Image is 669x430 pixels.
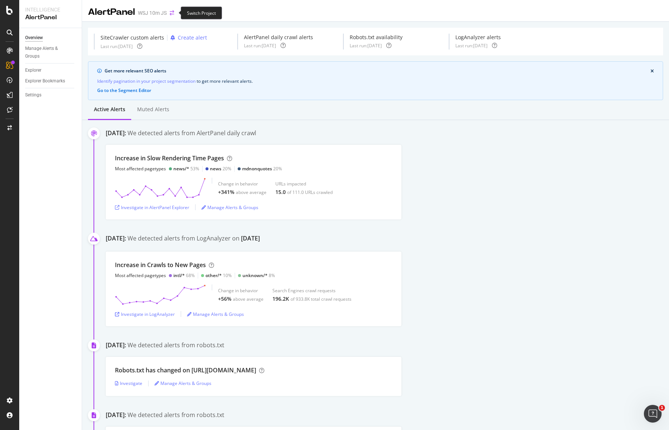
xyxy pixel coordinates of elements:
div: Change in behavior [218,181,266,187]
div: Explorer Bookmarks [25,77,65,85]
div: We detected alerts from LogAnalyzer on [128,234,260,244]
div: Settings [25,91,41,99]
a: Explorer Bookmarks [25,77,77,85]
div: Explorer [25,66,41,74]
div: of 111.0 URLs crawled [287,189,333,195]
div: Increase in Crawls to New Pages [115,261,206,269]
div: above average [233,296,264,302]
div: news [210,165,221,172]
div: 53% [173,165,199,172]
div: above average [236,189,266,195]
a: Overview [25,34,77,42]
div: 15.0 [275,188,286,196]
div: mdnonquotes [242,165,272,172]
div: We detected alerts from robots.txt [128,341,224,349]
div: [DATE]: [106,341,126,349]
button: Go to the Segment Editor [97,88,151,93]
button: Manage Alerts & Groups [201,201,258,213]
div: 20% [210,165,231,172]
div: Last run: [DATE] [350,42,382,49]
div: intl/* [173,272,185,279]
div: 196.2K [272,295,289,303]
div: Robots.txt availability [350,34,403,41]
div: arrow-right-arrow-left [170,10,174,16]
div: AlertPanel [88,6,135,18]
a: Explorer [25,66,77,74]
div: We detected alerts from robots.txt [128,411,224,419]
div: SiteCrawler custom alerts [101,34,164,41]
div: 20% [242,165,282,172]
div: info banner [88,61,663,100]
div: Last run: [DATE] [244,42,276,49]
a: Identify pagination in your project segmentation [97,77,196,85]
div: Active alerts [94,106,125,113]
iframe: Intercom live chat [644,405,662,423]
span: 1 [659,405,665,411]
div: Most affected pagetypes [115,165,166,172]
button: Manage Alerts & Groups [187,308,244,320]
div: Overview [25,34,43,42]
div: Search Engines crawl requests [272,287,352,294]
button: close banner [649,67,656,75]
div: unknown/* [242,272,268,279]
div: Increase in Slow Rendering Time Pages [115,154,224,163]
div: WSJ 10m JS [138,9,167,17]
div: to get more relevant alerts . [97,77,654,85]
a: Manage Alerts & Groups [154,380,211,386]
a: Investigate [115,380,142,386]
div: AlertPanel [25,13,76,22]
div: +56% [218,295,231,303]
button: Manage Alerts & Groups [154,378,211,389]
button: Investigate in LogAnalyzer [115,308,175,320]
div: Switch Project [181,7,222,20]
a: Settings [25,91,77,99]
div: [DATE]: [106,234,126,244]
a: Manage Alerts & Groups [201,204,258,211]
div: Muted alerts [137,106,169,113]
div: Robots.txt has changed on [URL][DOMAIN_NAME] [115,366,256,375]
div: Get more relevant SEO alerts [105,68,651,74]
div: Change in behavior [218,287,264,294]
a: Manage Alerts & Groups [187,311,244,317]
div: other/* [206,272,222,279]
div: of 933.8K total crawl requests [291,296,352,302]
div: 8% [242,272,275,279]
div: We detected alerts from AlertPanel daily crawl [128,129,256,137]
div: Most affected pagetypes [115,272,166,279]
div: Create alert [178,34,207,41]
div: Intelligence [25,6,76,13]
div: [DATE]: [106,129,126,137]
div: news/* [173,165,189,172]
button: Create alert [167,34,207,42]
div: URLs impacted [275,181,333,187]
button: Investigate [115,378,142,389]
div: 10% [206,272,232,279]
a: Investigate in LogAnalyzer [115,311,175,317]
div: LogAnalyzer alerts [455,34,501,41]
div: AlertPanel daily crawl alerts [244,34,313,41]
a: Manage Alerts & Groups [25,45,77,60]
div: +341% [218,188,234,196]
button: Investigate in AlertPanel Explorer [115,201,189,213]
div: Manage Alerts & Groups [25,45,69,60]
div: Last run: [DATE] [101,43,133,50]
div: [DATE]: [106,411,126,419]
div: Last run: [DATE] [455,42,488,49]
a: Investigate in AlertPanel Explorer [115,204,189,211]
div: 68% [173,272,195,279]
div: [DATE] [241,234,260,243]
